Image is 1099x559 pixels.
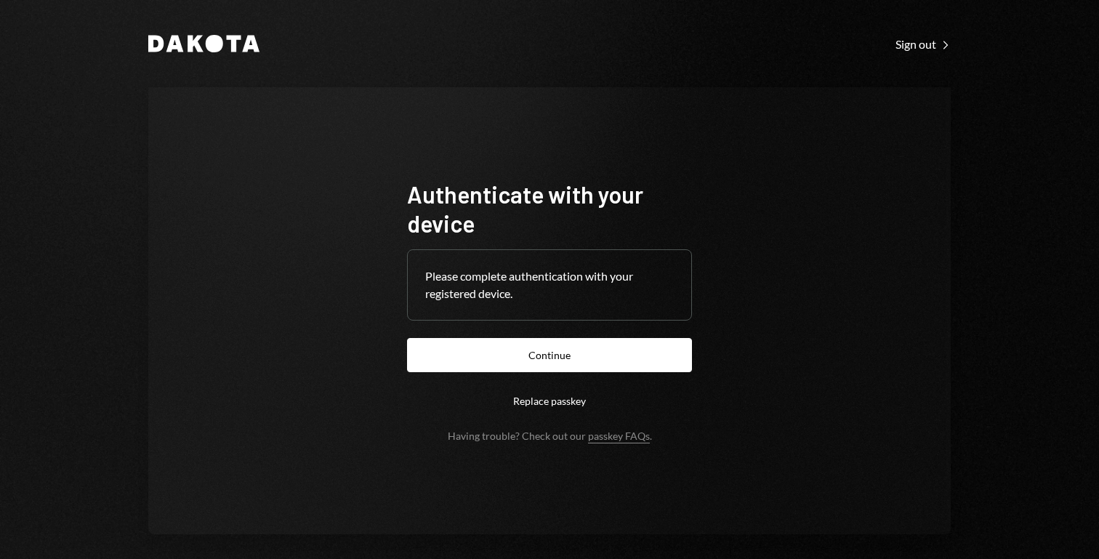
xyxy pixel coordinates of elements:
button: Replace passkey [407,384,692,418]
div: Please complete authentication with your registered device. [425,268,674,302]
div: Sign out [895,37,951,52]
div: Having trouble? Check out our . [448,430,652,442]
a: passkey FAQs [588,430,650,443]
a: Sign out [895,36,951,52]
h1: Authenticate with your device [407,180,692,238]
button: Continue [407,338,692,372]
